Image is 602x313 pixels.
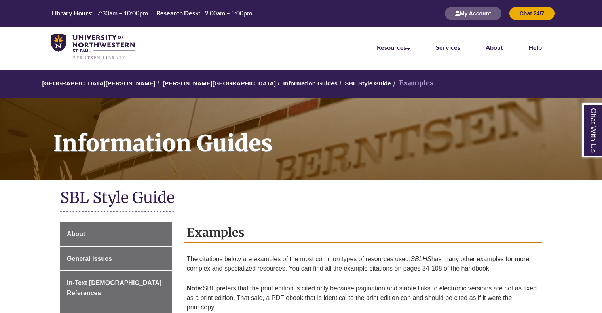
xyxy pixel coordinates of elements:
a: Services [436,44,460,51]
strong: Note: [187,285,203,292]
span: 9:00am – 5:00pm [205,9,252,17]
img: UNWSP Library Logo [51,34,135,60]
a: About [60,222,172,246]
h1: SBL Style Guide [60,188,542,209]
a: Help [528,44,542,51]
a: My Account [445,10,501,17]
p: The citations below are examples of the most common types of resources used. has many other examp... [187,251,539,277]
th: Library Hours: [49,9,94,17]
th: Research Desk: [153,9,201,17]
table: Hours Today [49,9,255,17]
span: General Issues [67,255,112,262]
a: In-Text [DEMOGRAPHIC_DATA] References [60,271,172,305]
a: Chat 24/7 [509,10,555,17]
a: Information Guides [283,80,338,87]
a: Resources [377,44,410,51]
span: About [67,231,85,237]
a: General Issues [60,247,172,271]
a: SBL Style Guide [345,80,391,87]
a: Hours Today [49,9,255,18]
li: Examples [391,78,433,89]
em: SBLHS [410,256,431,262]
span: 7:30am – 10:00pm [97,9,148,17]
h2: Examples [184,222,542,243]
a: [PERSON_NAME][GEOGRAPHIC_DATA] [163,80,276,87]
a: About [486,44,503,51]
button: Chat 24/7 [509,7,555,20]
button: My Account [445,7,501,20]
a: [GEOGRAPHIC_DATA][PERSON_NAME] [42,80,155,87]
span: In-Text [DEMOGRAPHIC_DATA] References [67,279,161,296]
h1: Information Guides [44,98,602,170]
